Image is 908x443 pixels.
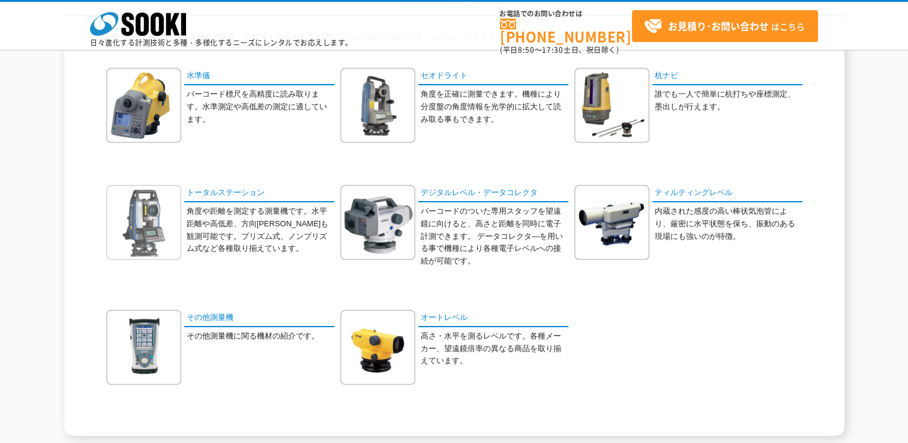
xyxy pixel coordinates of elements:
img: その他測量機 [106,310,181,385]
p: 角度を正確に測量できます。機種により分度盤の角度情報を光学的に拡大して読み取る事もできます。 [421,88,568,125]
p: 誰でも一人で簡単に杭打ちや座標測定、墨出しが行えます。 [655,88,802,113]
img: デジタルレベル・データコレクタ [340,185,415,260]
strong: お見積り･お問い合わせ [668,19,769,33]
p: 角度や距離を測定する測量機です。水平距離や高低差、方向[PERSON_NAME]も観測可能です。プリズム式、ノンプリズム式など各種取り揃えています。 [187,205,334,255]
p: バーコードのついた専用スタッフを望遠鏡に向けると、高さと距離を同時に電子計測できます。 データコレクタ―を用いる事で機種により各種電子レベルへの接続が可能です。 [421,205,568,268]
p: バーコード標尺を高精度に読み取ります。水準測定や高低差の測定に適しています。 [187,88,334,125]
p: 内蔵された感度の高い棒状気泡管により、厳密に水平状態を保ち、振動のある現場にも強いのが特徴。 [655,205,802,243]
a: [PHONE_NUMBER] [500,19,632,43]
p: 高さ・水平を測るレベルです。各種メーカー、望遠鏡倍率の異なる商品を取り揃えています。 [421,330,568,367]
span: 8:50 [518,44,535,55]
span: お電話でのお問い合わせは [500,10,632,17]
a: ティルティングレベル [652,185,802,202]
p: その他測量機に関る機材の紹介です。 [187,330,334,343]
p: 日々進化する計測技術と多種・多様化するニーズにレンタルでお応えします。 [90,39,353,46]
img: 水準儀 [106,68,181,143]
span: (平日 ～ 土日、祝日除く) [500,44,619,55]
img: ティルティングレベル [574,185,649,260]
a: セオドライト [418,68,568,85]
a: その他測量機 [184,310,334,327]
a: 水準儀 [184,68,334,85]
img: トータルステーション [106,185,181,260]
a: トータルステーション [184,185,334,202]
a: オートレベル [418,310,568,327]
a: 杭ナビ [652,68,802,85]
img: オートレベル [340,310,415,385]
img: 杭ナビ [574,68,649,143]
a: デジタルレベル・データコレクタ [418,185,568,202]
a: お見積り･お問い合わせはこちら [632,10,818,42]
span: はこちら [644,17,805,35]
img: セオドライト [340,68,415,143]
span: 17:30 [542,44,564,55]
